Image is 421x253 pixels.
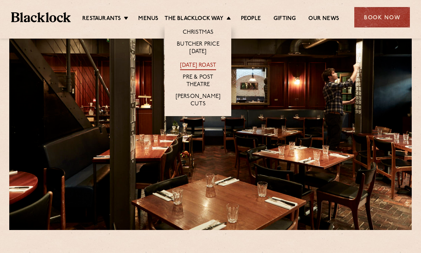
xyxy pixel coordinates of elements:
[354,7,410,27] div: Book Now
[308,15,339,23] a: Our News
[180,62,216,70] a: [DATE] Roast
[183,29,214,37] a: Christmas
[82,15,121,23] a: Restaurants
[274,15,296,23] a: Gifting
[172,74,224,89] a: Pre & Post Theatre
[172,93,224,109] a: [PERSON_NAME] Cuts
[165,15,223,23] a: The Blacklock Way
[241,15,261,23] a: People
[138,15,158,23] a: Menus
[11,12,71,22] img: BL_Textured_Logo-footer-cropped.svg
[172,41,224,56] a: Butcher Price [DATE]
